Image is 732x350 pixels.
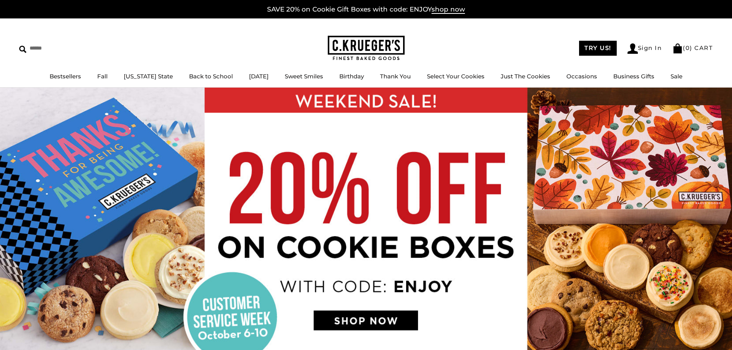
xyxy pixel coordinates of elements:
[566,73,597,80] a: Occasions
[285,73,323,80] a: Sweet Smiles
[686,44,690,51] span: 0
[501,73,550,80] a: Just The Cookies
[579,41,617,56] a: TRY US!
[249,73,269,80] a: [DATE]
[19,42,111,54] input: Search
[672,44,713,51] a: (0) CART
[50,73,81,80] a: Bestsellers
[627,43,638,54] img: Account
[671,73,682,80] a: Sale
[380,73,411,80] a: Thank You
[432,5,465,14] span: shop now
[97,73,108,80] a: Fall
[339,73,364,80] a: Birthday
[627,43,662,54] a: Sign In
[613,73,654,80] a: Business Gifts
[19,46,27,53] img: Search
[328,36,405,61] img: C.KRUEGER'S
[189,73,233,80] a: Back to School
[124,73,173,80] a: [US_STATE] State
[267,5,465,14] a: SAVE 20% on Cookie Gift Boxes with code: ENJOYshop now
[427,73,485,80] a: Select Your Cookies
[672,43,683,53] img: Bag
